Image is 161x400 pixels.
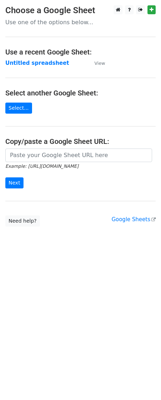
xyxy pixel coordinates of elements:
[87,60,105,66] a: View
[5,177,24,188] input: Next
[5,48,156,56] h4: Use a recent Google Sheet:
[5,89,156,97] h4: Select another Google Sheet:
[111,216,156,223] a: Google Sheets
[5,149,152,162] input: Paste your Google Sheet URL here
[5,163,78,169] small: Example: [URL][DOMAIN_NAME]
[5,19,156,26] p: Use one of the options below...
[5,215,40,227] a: Need help?
[5,60,69,66] a: Untitled spreadsheet
[94,61,105,66] small: View
[5,137,156,146] h4: Copy/paste a Google Sheet URL:
[5,103,32,114] a: Select...
[5,5,156,16] h3: Choose a Google Sheet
